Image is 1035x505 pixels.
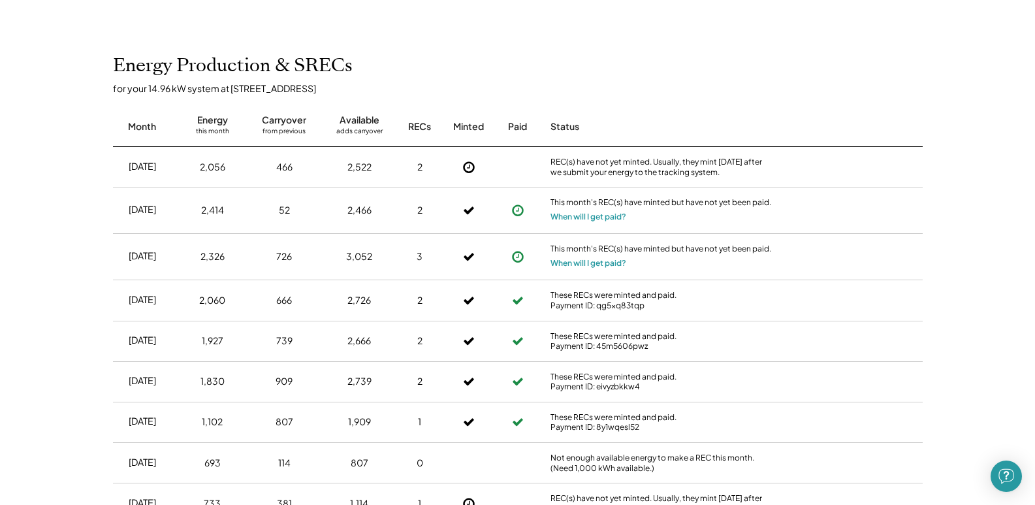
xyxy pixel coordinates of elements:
[262,114,306,127] div: Carryover
[129,334,156,347] div: [DATE]
[200,161,225,174] div: 2,056
[202,334,223,348] div: 1,927
[550,290,772,310] div: These RECs were minted and paid. Payment ID: qg5xq83tqp
[347,204,372,217] div: 2,466
[417,334,422,348] div: 2
[418,415,421,429] div: 1
[276,161,293,174] div: 466
[550,244,772,257] div: This month's REC(s) have minted but have not yet been paid.
[991,461,1022,492] div: Open Intercom Messenger
[279,204,290,217] div: 52
[340,114,379,127] div: Available
[204,457,221,470] div: 693
[276,334,293,348] div: 739
[202,415,223,429] div: 1,102
[550,157,772,177] div: REC(s) have not yet minted. Usually, they mint [DATE] after we submit your energy to the tracking...
[550,372,772,392] div: These RECs were minted and paid. Payment ID: eivyzbkkw4
[508,247,528,267] button: Payment approved, but not yet initiated.
[351,457,368,470] div: 807
[196,127,229,140] div: this month
[199,294,225,307] div: 2,060
[347,375,372,388] div: 2,739
[200,250,225,263] div: 2,326
[417,457,423,470] div: 0
[417,204,422,217] div: 2
[550,120,772,133] div: Status
[453,120,484,133] div: Minted
[197,114,228,127] div: Energy
[347,294,371,307] div: 2,726
[336,127,383,140] div: adds carryover
[129,203,156,216] div: [DATE]
[276,250,292,263] div: 726
[550,453,772,473] div: Not enough available energy to make a REC this month. (Need 1,000 kWh available.)
[348,415,371,429] div: 1,909
[550,257,626,270] button: When will I get paid?
[129,456,156,469] div: [DATE]
[550,210,626,223] button: When will I get paid?
[128,120,156,133] div: Month
[113,55,353,77] h2: Energy Production & SRECs
[346,250,372,263] div: 3,052
[550,197,772,210] div: This month's REC(s) have minted but have not yet been paid.
[276,375,293,388] div: 909
[347,161,372,174] div: 2,522
[347,334,371,348] div: 2,666
[508,201,528,220] button: Payment approved, but not yet initiated.
[417,161,422,174] div: 2
[200,375,225,388] div: 1,830
[276,415,293,429] div: 807
[417,294,422,307] div: 2
[508,120,527,133] div: Paid
[129,415,156,428] div: [DATE]
[263,127,306,140] div: from previous
[129,160,156,173] div: [DATE]
[129,250,156,263] div: [DATE]
[408,120,431,133] div: RECs
[129,293,156,306] div: [DATE]
[113,82,936,94] div: for your 14.96 kW system at [STREET_ADDRESS]
[550,412,772,432] div: These RECs were minted and paid. Payment ID: 8y1wqesl52
[417,375,422,388] div: 2
[278,457,291,470] div: 114
[550,331,772,351] div: These RECs were minted and paid. Payment ID: 45m5606pwz
[276,294,292,307] div: 666
[129,374,156,387] div: [DATE]
[201,204,224,217] div: 2,414
[459,157,479,177] button: Not Yet Minted
[417,250,422,263] div: 3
